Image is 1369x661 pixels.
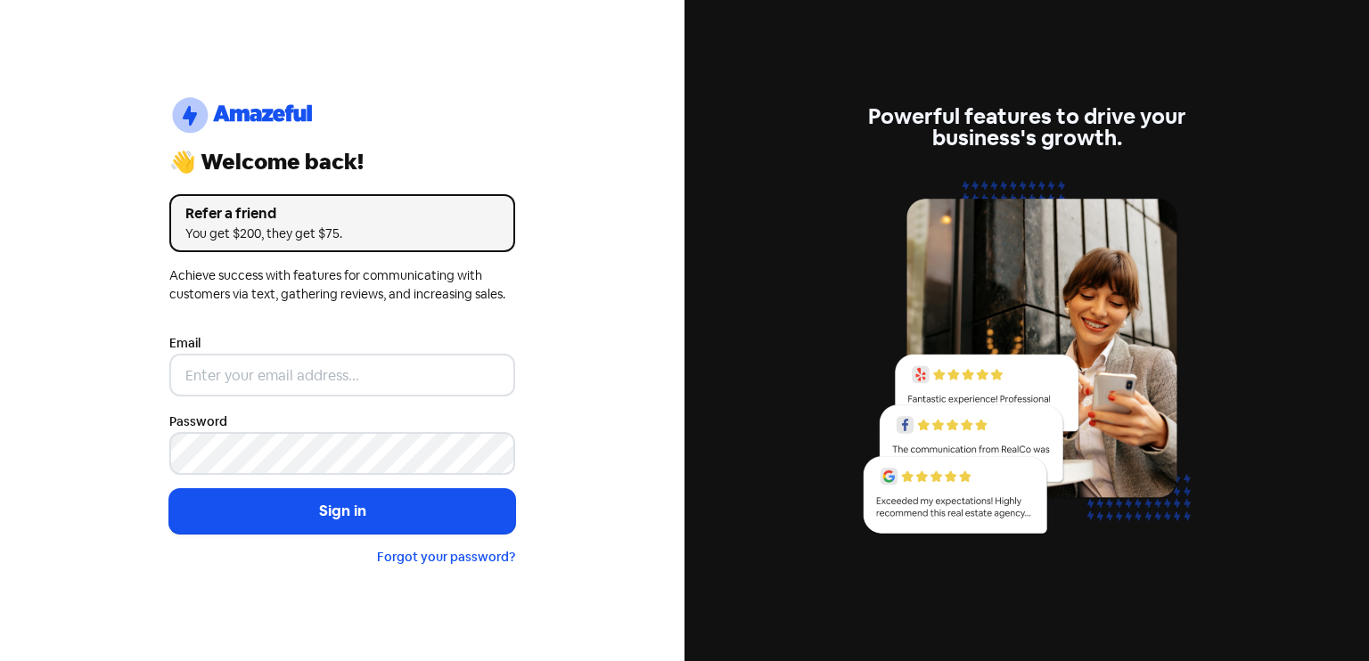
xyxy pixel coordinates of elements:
[169,354,515,396] input: Enter your email address...
[169,151,515,173] div: 👋 Welcome back!
[169,412,227,431] label: Password
[169,266,515,304] div: Achieve success with features for communicating with customers via text, gathering reviews, and i...
[169,489,515,534] button: Sign in
[185,203,499,224] div: Refer a friend
[185,224,499,243] div: You get $200, they get $75.
[854,170,1200,554] img: reviews
[169,334,201,353] label: Email
[377,549,515,565] a: Forgot your password?
[854,106,1200,149] div: Powerful features to drive your business's growth.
